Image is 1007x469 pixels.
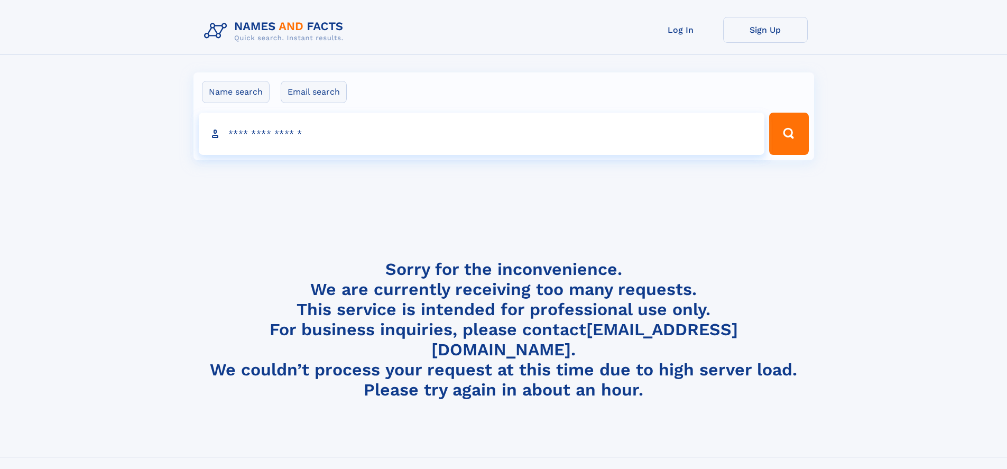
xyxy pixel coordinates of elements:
[202,81,270,103] label: Name search
[639,17,723,43] a: Log In
[200,17,352,45] img: Logo Names and Facts
[769,113,808,155] button: Search Button
[199,113,765,155] input: search input
[431,319,738,360] a: [EMAIL_ADDRESS][DOMAIN_NAME]
[723,17,808,43] a: Sign Up
[200,259,808,400] h4: Sorry for the inconvenience. We are currently receiving too many requests. This service is intend...
[281,81,347,103] label: Email search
